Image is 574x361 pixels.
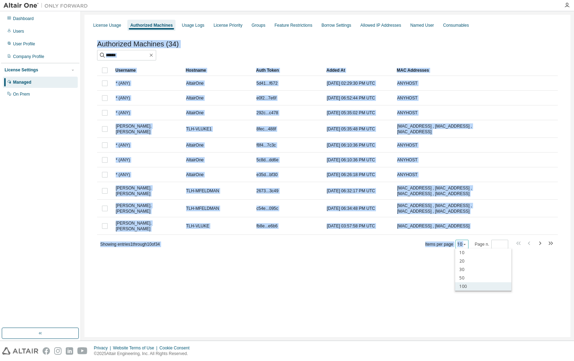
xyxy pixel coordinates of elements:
[327,95,375,101] span: [DATE] 06:52:44 PM UTC
[256,65,321,76] div: Auth Token
[326,65,391,76] div: Added At
[455,257,511,265] div: 20
[186,80,204,86] span: AltairOne
[321,22,351,28] div: Borrow Settings
[43,347,50,355] img: facebook.svg
[13,91,30,97] div: On Prem
[94,345,113,351] div: Privacy
[327,126,375,132] span: [DATE] 05:35:48 PM UTC
[186,188,219,194] span: TLH-MFELDMAN
[256,157,279,163] span: 5c8d...dd6e
[93,22,121,28] div: License Usage
[397,185,484,196] span: [MAC_ADDRESS] , [MAC_ADDRESS] , [MAC_ADDRESS] , [MAC_ADDRESS]
[77,347,88,355] img: youtube.svg
[116,185,180,196] span: [PERSON_NAME].[PERSON_NAME]
[475,240,508,249] span: Page n.
[397,80,417,86] span: ANYHOST
[327,172,375,178] span: [DATE] 06:26:18 PM UTC
[455,249,511,257] div: 10
[186,95,204,101] span: AltairOne
[275,22,312,28] div: Feature Restrictions
[455,265,511,274] div: 30
[397,142,417,148] span: ANYHOST
[5,67,38,73] div: License Settings
[213,22,242,28] div: License Priority
[186,157,204,163] span: AltairOne
[13,28,24,34] div: Users
[397,157,417,163] span: ANYHOST
[397,65,484,76] div: MAC Addresses
[116,110,130,116] span: * (ANY)
[256,126,276,132] span: 8fec...488f
[457,241,467,247] button: 10
[397,110,417,116] span: ANYHOST
[256,206,278,211] span: c54e...095c
[97,40,179,48] span: Authorized Machines (34)
[116,80,130,86] span: * (ANY)
[455,274,511,282] div: 50
[397,172,417,178] span: ANYHOST
[256,95,276,101] span: e0f2...7e6f
[186,126,212,132] span: TLH-VLUKE1
[4,2,91,9] img: Altair One
[2,347,38,355] img: altair_logo.svg
[116,95,130,101] span: * (ANY)
[13,54,44,59] div: Company Profile
[256,188,279,194] span: 2673...3c49
[256,142,276,148] span: f8f4...7c3c
[13,41,35,47] div: User Profile
[186,65,250,76] div: Hostname
[115,65,180,76] div: Username
[327,110,375,116] span: [DATE] 05:35:02 PM UTC
[186,172,204,178] span: AltairOne
[410,22,434,28] div: Named User
[327,206,375,211] span: [DATE] 06:34:48 PM UTC
[397,123,484,135] span: [MAC_ADDRESS] , [MAC_ADDRESS] , [MAC_ADDRESS]
[425,240,468,249] span: Items per page
[327,223,375,229] span: [DATE] 03:57:58 PM UTC
[256,223,278,229] span: fb8e...e6b6
[327,188,375,194] span: [DATE] 06:32:17 PM UTC
[186,206,219,211] span: TLH-MFELDMAN
[397,203,484,214] span: [MAC_ADDRESS] , [MAC_ADDRESS] , [MAC_ADDRESS] , [MAC_ADDRESS]
[94,351,194,357] p: © 2025 Altair Engineering, Inc. All Rights Reserved.
[159,345,193,351] div: Cookie Consent
[251,22,265,28] div: Groups
[66,347,73,355] img: linkedin.svg
[116,203,180,214] span: [PERSON_NAME].[PERSON_NAME]
[361,22,401,28] div: Allowed IP Addresses
[186,110,204,116] span: AltairOne
[327,157,375,163] span: [DATE] 06:10:36 PM UTC
[443,22,469,28] div: Consumables
[256,172,278,178] span: e35d...bf30
[13,79,31,85] div: Managed
[54,347,62,355] img: instagram.svg
[186,142,204,148] span: AltairOne
[116,220,180,232] span: [PERSON_NAME].[PERSON_NAME]
[256,80,278,86] span: 5d41...f672
[182,22,204,28] div: Usage Logs
[116,142,130,148] span: * (ANY)
[116,123,180,135] span: [PERSON_NAME].[PERSON_NAME]
[327,80,375,86] span: [DATE] 02:29:30 PM UTC
[130,22,173,28] div: Authorized Machines
[186,223,209,229] span: TLH-VLUKE
[397,95,417,101] span: ANYHOST
[327,142,375,148] span: [DATE] 06:10:36 PM UTC
[397,223,470,229] span: [MAC_ADDRESS] , [MAC_ADDRESS]
[455,282,511,291] div: 100
[13,16,34,21] div: Dashboard
[116,172,130,178] span: * (ANY)
[100,242,160,247] span: Showing entries 1 through 10 of 34
[116,157,130,163] span: * (ANY)
[256,110,278,116] span: 292c...c478
[113,345,159,351] div: Website Terms of Use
